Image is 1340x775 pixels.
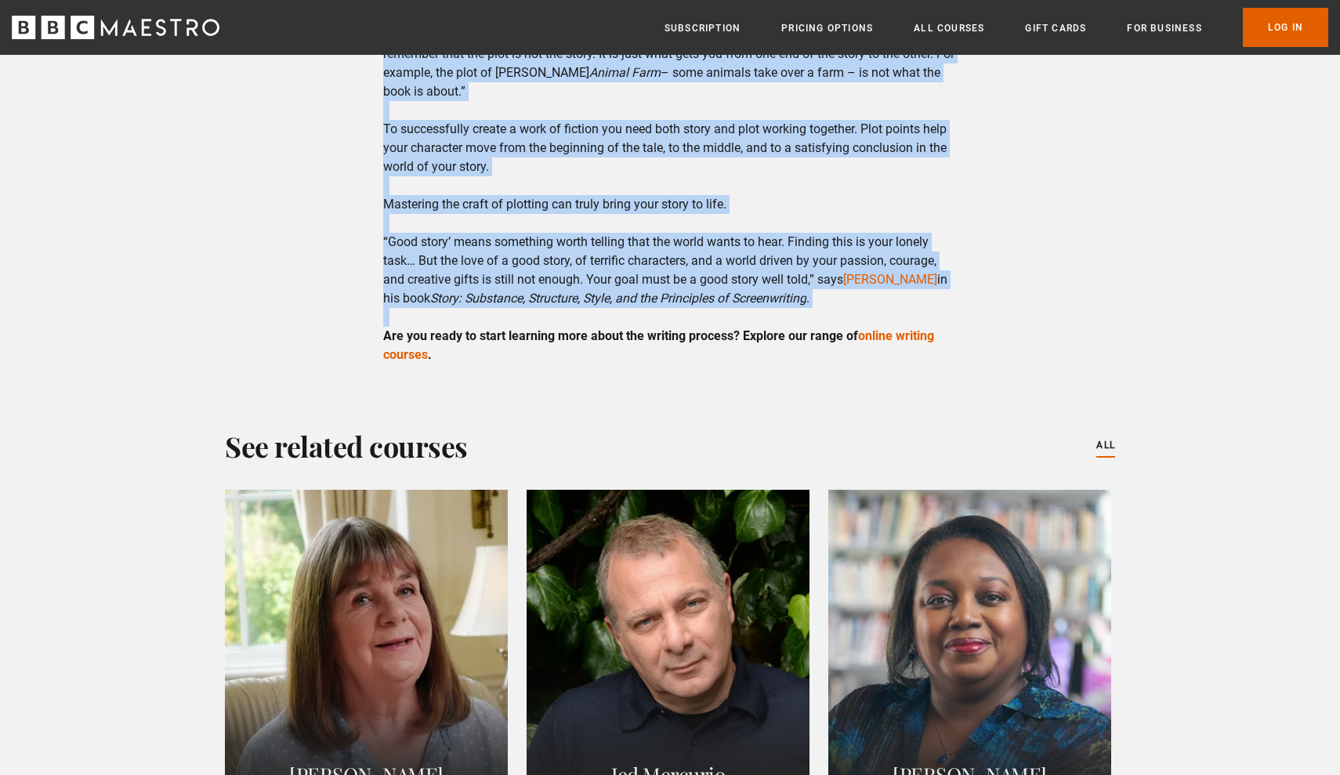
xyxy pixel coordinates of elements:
a: All [1096,437,1115,454]
em: Animal Farm [589,65,661,80]
a: All Courses [914,20,984,36]
nav: Primary [665,8,1328,47]
a: Gift Cards [1025,20,1086,36]
a: Subscription [665,20,741,36]
a: [PERSON_NAME] [843,272,937,287]
h2: See related courses [225,427,468,465]
a: Pricing Options [781,20,873,36]
strong: Are you ready to start learning more about the writing process? Explore our range of . [383,328,934,362]
a: Log In [1243,8,1328,47]
svg: BBC Maestro [12,16,219,39]
em: Story: Substance, Structure, Style, and the Principles of Screenwriting [430,291,806,306]
a: For business [1127,20,1201,36]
